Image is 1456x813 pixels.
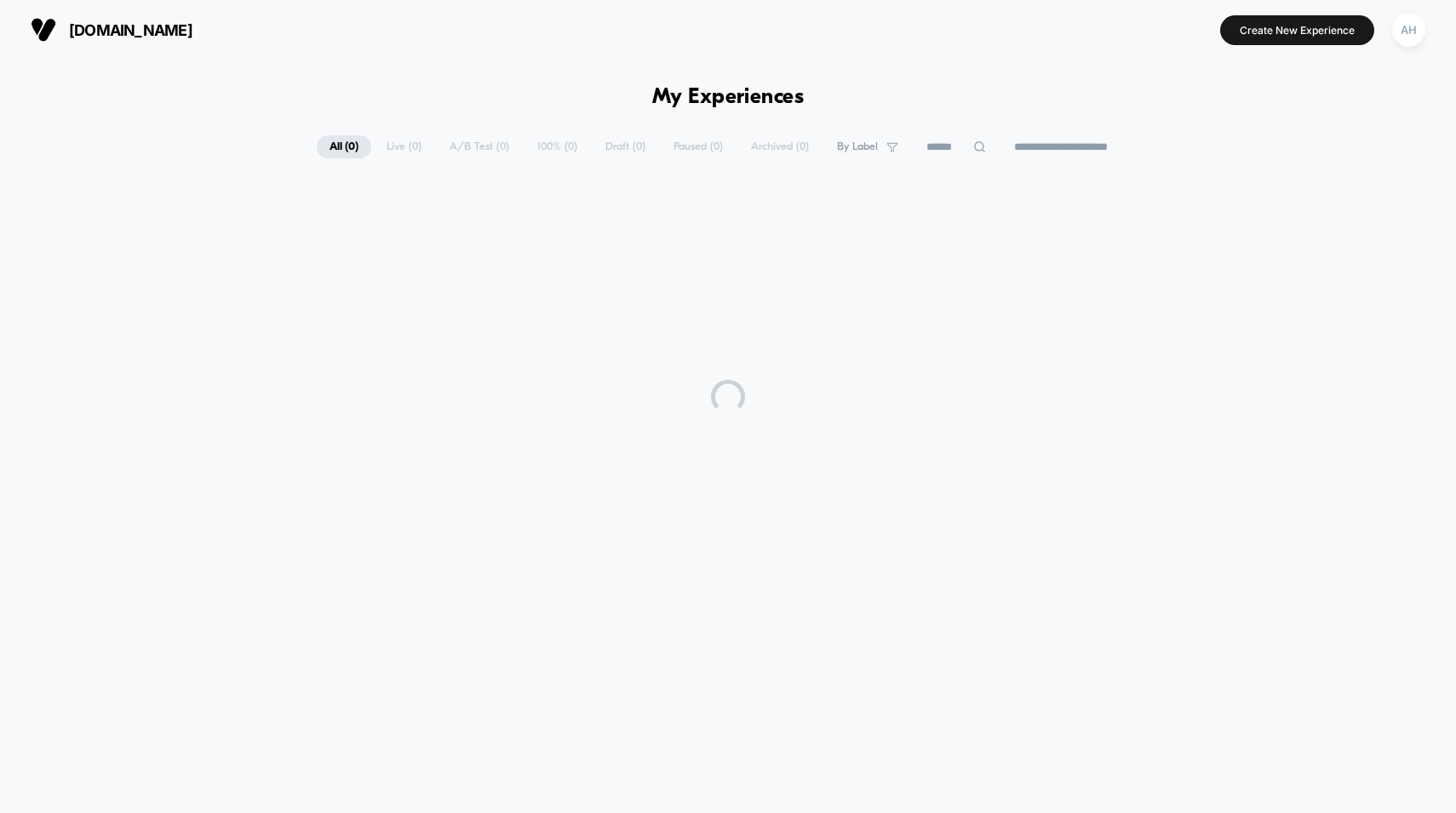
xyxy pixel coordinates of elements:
img: Visually logo [31,17,56,43]
button: AH [1387,13,1430,48]
button: Create New Experience [1220,15,1374,45]
div: AH [1392,14,1425,47]
span: All ( 0 ) [317,135,371,158]
h1: My Experiences [652,85,805,110]
span: By Label [837,140,878,153]
button: [DOMAIN_NAME] [26,16,198,43]
span: [DOMAIN_NAME] [69,21,192,39]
